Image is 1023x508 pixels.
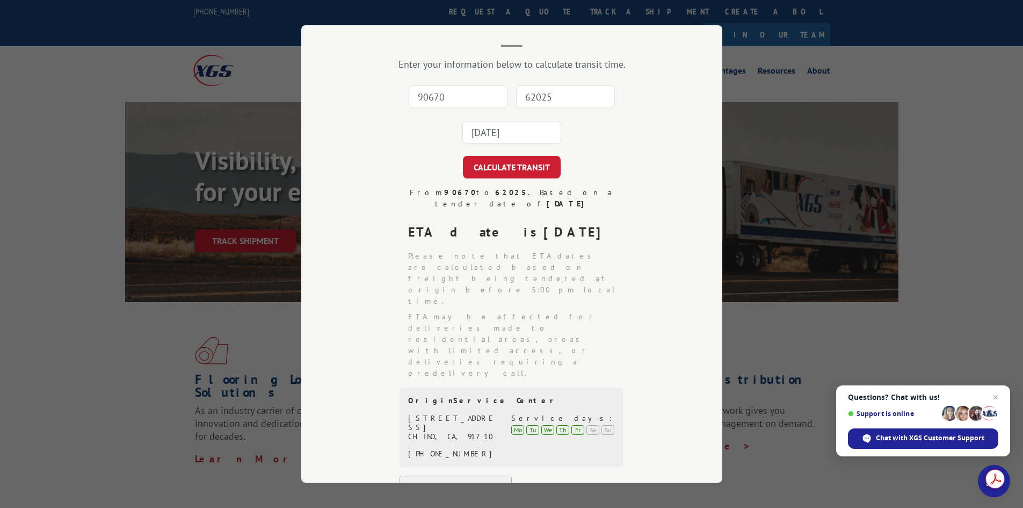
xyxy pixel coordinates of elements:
[408,311,624,379] li: ETA may be affected for deliveries made to residential areas, areas with limited access, or deliv...
[541,425,554,435] div: We
[408,450,499,459] div: [PHONE_NUMBER]
[408,432,499,441] div: CHINO, CA, 91710
[511,414,614,423] div: Service days:
[543,224,610,240] strong: [DATE]
[546,199,589,209] strong: [DATE]
[848,393,998,402] span: Questions? Chat with us!
[571,425,584,435] div: Fr
[848,428,998,449] span: Chat with XGS Customer Support
[516,85,615,108] input: Dest. Zip
[400,481,511,493] div: [DATE]
[409,85,507,108] input: Origin Zip
[978,465,1010,497] a: Open chat
[511,425,524,435] div: Mo
[556,425,569,435] div: Th
[495,188,528,197] strong: 62025
[463,156,561,178] button: CALCULATE TRANSIT
[444,188,476,197] strong: 90670
[355,58,669,70] div: Enter your information below to calculate transit time.
[408,414,499,432] div: [STREET_ADDRESS]
[400,187,624,210] div: From to . Based on a tender date of
[526,425,539,435] div: Tu
[876,433,984,443] span: Chat with XGS Customer Support
[848,410,938,418] span: Support is online
[586,425,599,435] div: Sa
[408,396,614,405] div: Origin Service Center
[408,223,624,242] div: ETA date is
[408,251,624,307] li: Please note that ETA dates are calculated based on freight being tendered at origin before 5:00 p...
[601,425,614,435] div: Su
[462,121,561,144] input: Tender Date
